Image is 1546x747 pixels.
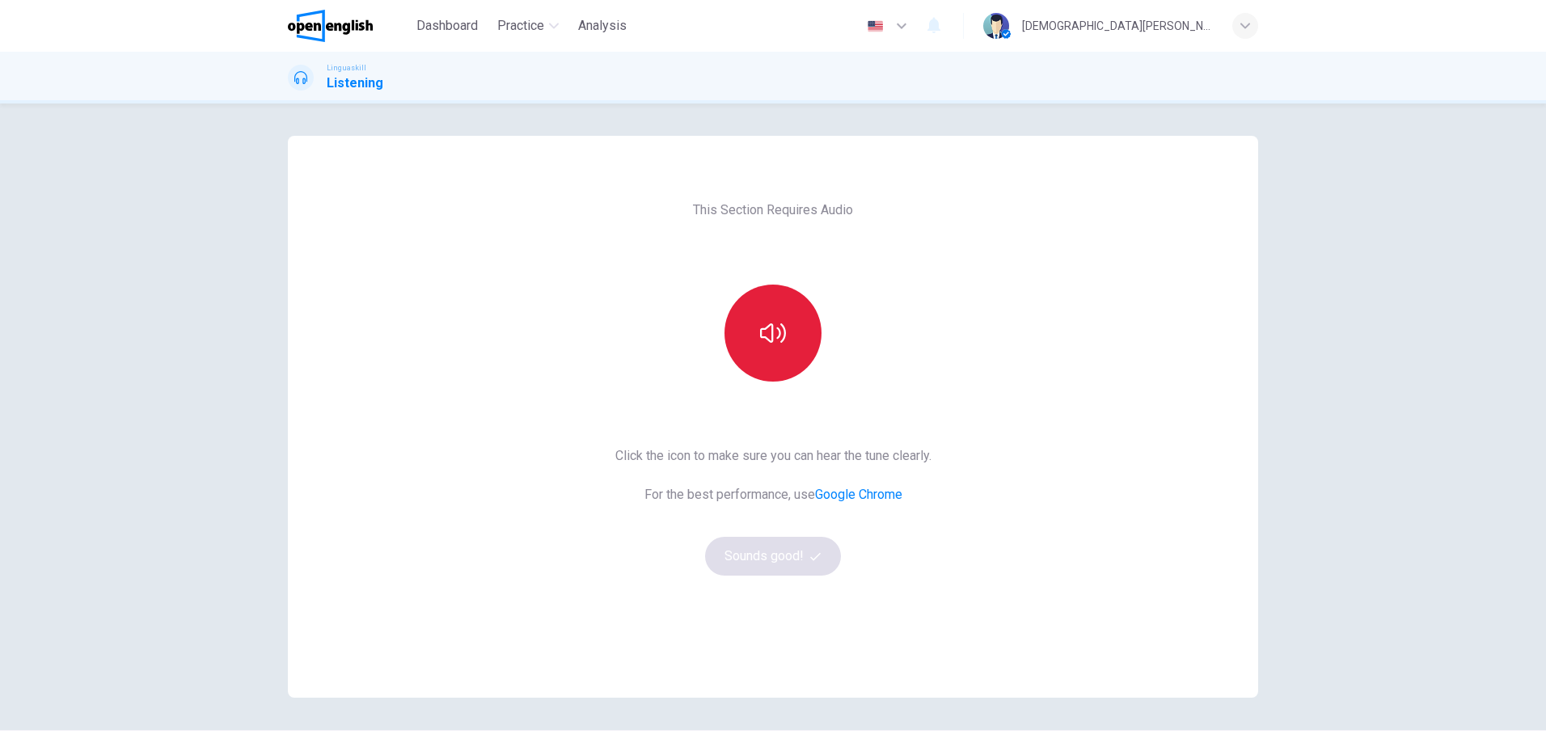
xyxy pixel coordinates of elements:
a: OpenEnglish logo [288,10,410,42]
img: Profile picture [983,13,1009,39]
button: Analysis [572,11,633,40]
span: Analysis [578,16,627,36]
a: Google Chrome [815,487,902,502]
button: Dashboard [410,11,484,40]
span: This Section Requires Audio [693,200,853,220]
h1: Listening [327,74,383,93]
span: Linguaskill [327,62,366,74]
img: OpenEnglish logo [288,10,373,42]
span: For the best performance, use [615,485,931,504]
span: Click the icon to make sure you can hear the tune clearly. [615,446,931,466]
button: Practice [491,11,565,40]
span: Dashboard [416,16,478,36]
div: [DEMOGRAPHIC_DATA][PERSON_NAME] [1022,16,1213,36]
span: Practice [497,16,544,36]
img: en [865,20,885,32]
